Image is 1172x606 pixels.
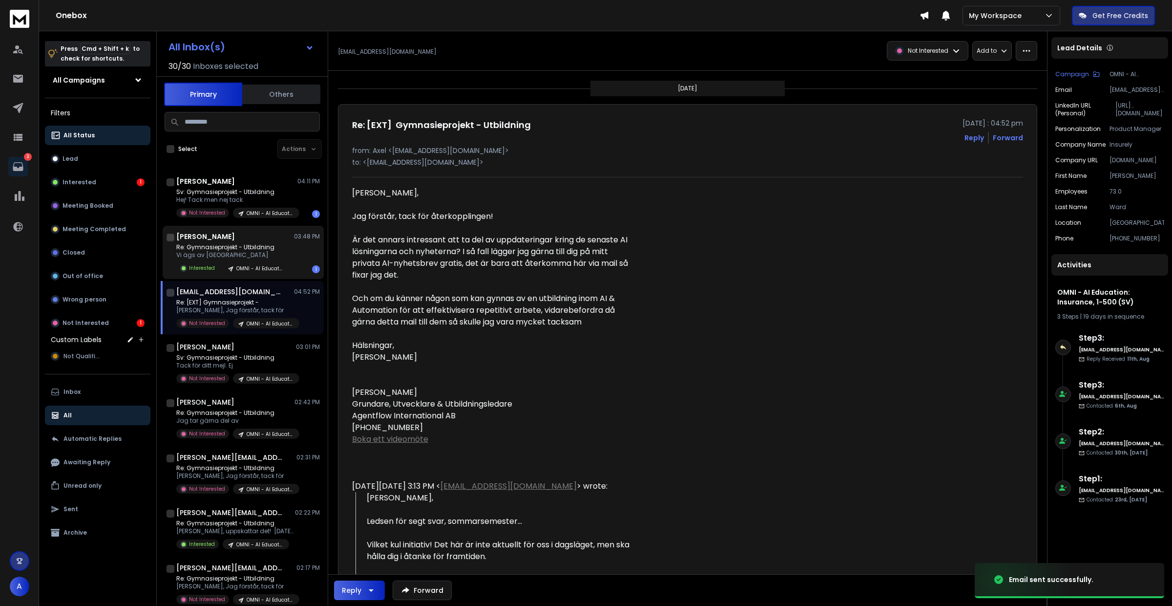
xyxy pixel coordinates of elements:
p: OMNI - AI Education: Staffing & Recruiting, 1-500 (SV) [247,431,293,438]
p: Interested [63,178,96,186]
a: Boka ett videomöte [352,433,428,445]
p: 02:31 PM [296,454,320,461]
div: Email sent successfully. [1009,575,1093,584]
a: 2 [8,157,28,176]
h6: [EMAIL_ADDRESS][DOMAIN_NAME] [1079,393,1164,400]
h1: Onebox [56,10,920,22]
p: Re: Gymnasieprojekt - Utbildning [176,243,289,251]
p: [PERSON_NAME], uppskattar det! [DATE], [176,527,293,535]
h6: Step 1 : [1079,473,1164,485]
p: Sv: Gymnasieprojekt - Utbildning [176,188,293,196]
p: [PHONE_NUMBER] [1109,235,1164,242]
p: OMNI - AI Education: Staffing & Recruiting, 1-500 (SV) [247,375,293,383]
h1: [PERSON_NAME][EMAIL_ADDRESS][DOMAIN_NAME] [176,563,284,573]
p: First Name [1055,172,1087,180]
p: Not Interested [189,485,225,493]
button: Automatic Replies [45,429,150,449]
h1: [PERSON_NAME] [176,397,234,407]
p: Re: Gymnasieprojekt - Utbildning [176,519,293,527]
button: A [10,577,29,596]
button: Meeting Completed [45,219,150,239]
button: All [45,406,150,425]
div: Vilket kul initiativ! Det här är inte aktuellt för oss i dagsläget, men ska hålla dig i åtanke fö... [367,539,637,563]
p: Ward [1109,203,1164,211]
h3: Filters [45,106,150,120]
span: 11th, Aug [1127,355,1150,363]
p: OMNI - AI Education: Insurance, 1-500 (SV) [1109,70,1164,78]
button: Reply [334,581,385,600]
p: Re: Gymnasieprojekt - Utbildning [176,575,293,583]
p: Product Manager [1109,125,1164,133]
p: Company URL [1055,156,1098,164]
p: OMNI - AI Education: Staffing & Recruiting, 1-500 (SV) [236,541,283,548]
button: Primary [164,83,242,106]
p: Interested [189,541,215,548]
p: Not Interested [189,375,225,382]
p: Automatic Replies [63,435,122,443]
p: [EMAIL_ADDRESS][DOMAIN_NAME] [1109,86,1164,94]
p: OMNI - AI Education: Real Estate, [GEOGRAPHIC_DATA] (1-200) [DOMAIN_NAME] [247,210,293,217]
p: Hej! Tack men nej tack. [176,196,293,204]
button: All Status [45,126,150,145]
p: Phone [1055,235,1073,242]
h6: Step 3 : [1079,332,1164,344]
p: 03:48 PM [294,233,320,240]
p: Employees [1055,188,1088,195]
p: Sent [63,505,78,513]
div: 1 [312,265,320,273]
h1: [PERSON_NAME][EMAIL_ADDRESS][DOMAIN_NAME] [176,453,284,462]
p: Not Interested [189,430,225,437]
p: Contacted [1087,496,1147,503]
p: Company Name [1055,141,1106,149]
p: 02:17 PM [296,564,320,572]
p: Unread only [63,482,102,490]
p: All [63,411,72,419]
h1: All Inbox(s) [168,42,225,52]
span: 30 / 30 [168,61,191,72]
p: [PERSON_NAME], Jag förstår, tack för [176,583,293,590]
h1: [PERSON_NAME] [176,342,234,352]
div: Är det annars intressant att ta del av uppdateringar kring de senaste AI lösningarna och nyhetern... [352,234,637,281]
div: [DATE][DATE] 3:13 PM < > wrote: [352,480,637,492]
p: Out of office [63,272,103,280]
p: Insurely [1109,141,1164,149]
p: [DATE] [678,85,697,92]
button: Forward [393,581,452,600]
p: OMNI - AI Education: Real Estate, [GEOGRAPHIC_DATA] (1-200) [DOMAIN_NAME] [236,265,283,272]
p: Re: Gymnasieprojekt - Utbildning [176,464,293,472]
button: Others [242,84,320,105]
p: Not Interested [189,209,225,216]
h1: [PERSON_NAME] [176,232,235,241]
button: Reply [964,133,984,143]
h3: Custom Labels [51,335,102,345]
button: Unread only [45,476,150,496]
p: Reply Received [1087,355,1150,363]
span: 30th, [DATE] [1115,449,1148,456]
p: Archive [63,529,87,537]
p: 04:11 PM [297,177,320,185]
div: [PERSON_NAME] [352,387,637,398]
p: Jag tar gärna del av [176,417,293,425]
div: Och om du känner någon som kan gynnas av en utbildning inom AI & Automation för att effektivisera... [352,293,637,328]
button: Wrong person [45,290,150,309]
div: 1 [137,178,145,186]
p: [GEOGRAPHIC_DATA] [1109,219,1164,227]
p: OMNI - AI Education: Staffing & Recruiting, 1-500 (SV) [247,596,293,604]
p: [URL][DOMAIN_NAME] [1115,102,1164,117]
div: [PERSON_NAME], [352,187,637,199]
p: OMNI - AI Education: Insurance, 1-500 (SV) [247,320,293,327]
p: Wrong person [63,296,106,303]
div: Jag förstår, tack för återkopplingen! [352,211,637,222]
p: LinkedIn URL (Personal) [1055,102,1115,117]
h6: [EMAIL_ADDRESS][DOMAIN_NAME] [1079,346,1164,353]
p: All Status [63,131,95,139]
p: 02:42 PM [294,398,320,406]
button: All Campaigns [45,70,150,90]
h6: [EMAIL_ADDRESS][DOMAIN_NAME] [1079,487,1164,494]
button: Awaiting Reply [45,453,150,472]
p: Lead [63,155,78,163]
p: OMNI - AI Education: Insurance, 1-500 (SV) [247,486,293,493]
p: Last Name [1055,203,1087,211]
